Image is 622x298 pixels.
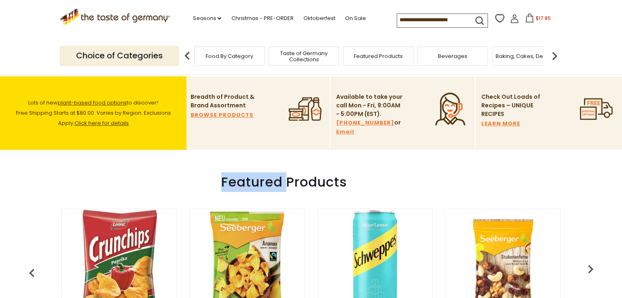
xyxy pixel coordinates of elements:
a: Featured Products [354,53,403,59]
a: Click here for details [74,119,129,127]
img: previous arrow [24,265,40,281]
a: Food By Category [206,53,253,59]
a: Beverages [438,53,467,59]
p: Check Out Loads of Recipes – UNIQUE RECIPES [481,93,541,118]
p: Available to take your call Mon - Fri, 9:00AM - 5:00PM (EST). or [336,93,404,136]
img: next arrow [546,48,563,64]
img: previous arrow [582,261,599,277]
a: LEARN MORE [481,119,520,128]
p: Choice of Categories [60,46,179,66]
a: BROWSE PRODUCTS [191,111,254,120]
a: On Sale [345,14,366,23]
a: Baking, Cakes, Desserts [496,53,559,59]
p: Breadth of Product & Brand Assortment [191,93,258,110]
span: $17.85 [536,15,551,22]
a: Taste of Germany Collections [271,50,337,62]
a: plant-based food options [58,99,127,107]
a: Email [336,127,354,136]
button: $17.85 [521,13,555,26]
a: Christmas - PRE-ORDER [231,14,293,23]
a: [PHONE_NUMBER] [336,118,394,127]
span: Lots of new to discover! Free Shipping Starts at $80.00. Varies by Region. Exclusions Apply. [16,99,171,127]
a: Seasons [193,14,221,23]
img: previous arrow [179,48,195,64]
a: Oktoberfest [303,14,335,23]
